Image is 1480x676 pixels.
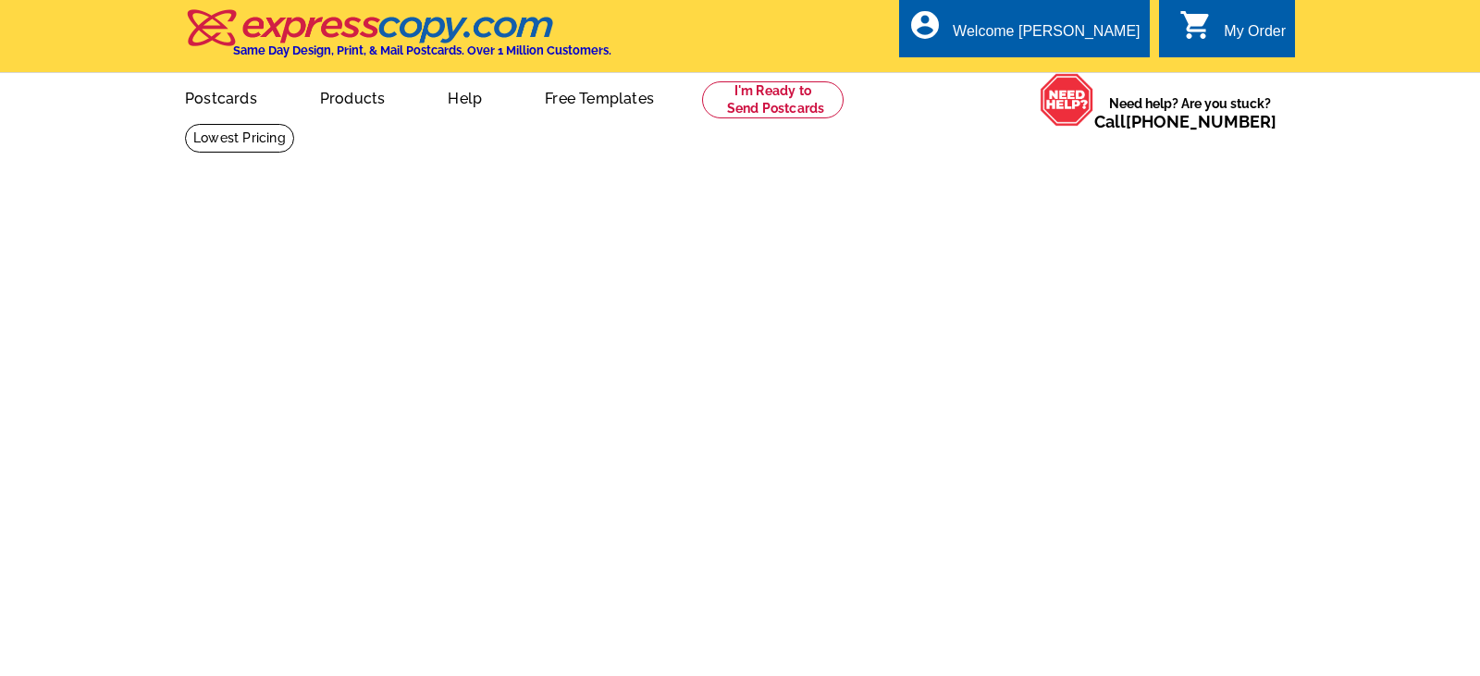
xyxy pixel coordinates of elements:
a: shopping_cart My Order [1179,20,1286,43]
i: account_circle [908,8,942,42]
i: shopping_cart [1179,8,1213,42]
a: Products [290,75,415,118]
a: Free Templates [515,75,684,118]
a: [PHONE_NUMBER] [1126,112,1276,131]
a: Postcards [155,75,287,118]
span: Need help? Are you stuck? [1094,94,1286,131]
a: Help [418,75,512,118]
div: My Order [1224,23,1286,49]
a: Same Day Design, Print, & Mail Postcards. Over 1 Million Customers. [185,22,611,57]
img: help [1040,73,1094,127]
div: Welcome [PERSON_NAME] [953,23,1140,49]
h4: Same Day Design, Print, & Mail Postcards. Over 1 Million Customers. [233,43,611,57]
span: Call [1094,112,1276,131]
